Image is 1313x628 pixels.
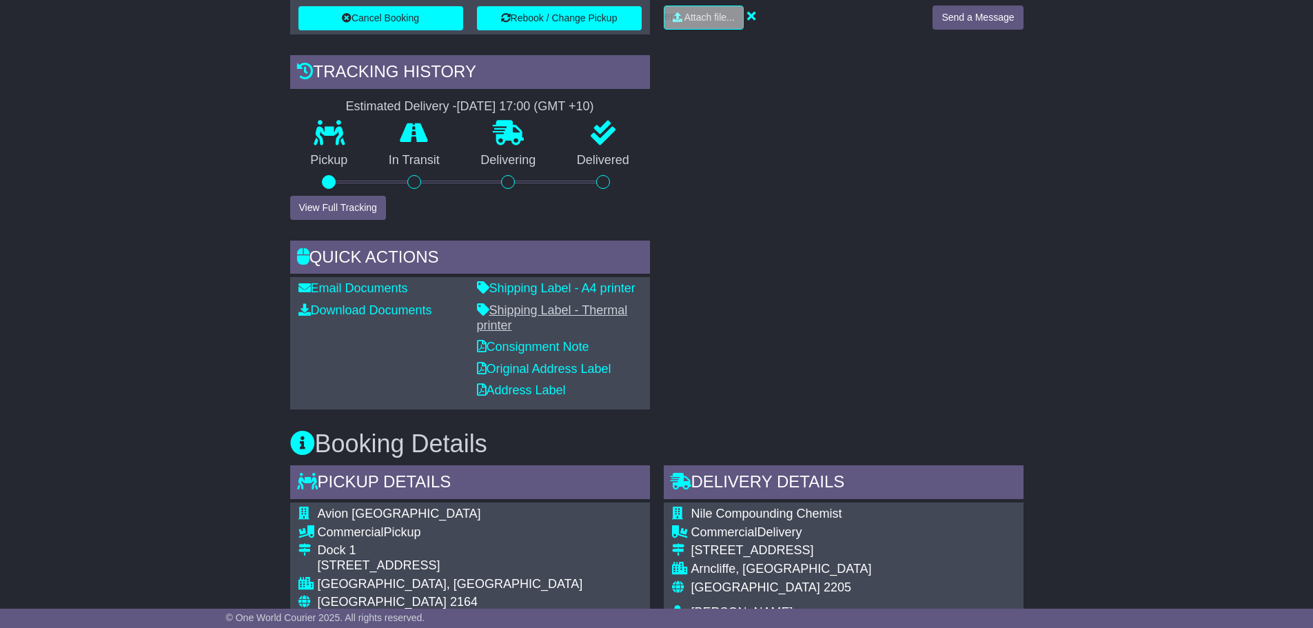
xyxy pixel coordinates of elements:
span: 2205 [824,580,851,594]
div: Pickup [318,525,583,540]
p: Delivered [556,153,650,168]
span: Avion [GEOGRAPHIC_DATA] [318,507,481,520]
a: Download Documents [298,303,432,317]
div: [STREET_ADDRESS] [691,543,902,558]
span: [PERSON_NAME] [691,605,793,619]
button: Send a Message [933,6,1023,30]
div: Estimated Delivery - [290,99,650,114]
span: [GEOGRAPHIC_DATA] [691,580,820,594]
h3: Booking Details [290,430,1024,458]
a: Shipping Label - A4 printer [477,281,635,295]
p: In Transit [368,153,460,168]
a: Address Label [477,383,566,397]
div: [STREET_ADDRESS] [318,558,583,574]
span: 2164 [450,595,478,609]
div: [DATE] 17:00 (GMT +10) [457,99,594,114]
span: Nile Compounding Chemist [691,507,842,520]
div: Dock 1 [318,543,583,558]
span: Commercial [318,525,384,539]
a: Original Address Label [477,362,611,376]
p: Delivering [460,153,557,168]
button: Rebook / Change Pickup [477,6,642,30]
a: Shipping Label - Thermal printer [477,303,628,332]
div: Delivery [691,525,902,540]
div: [GEOGRAPHIC_DATA], [GEOGRAPHIC_DATA] [318,577,583,592]
div: Tracking history [290,55,650,92]
p: Pickup [290,153,369,168]
div: Delivery Details [664,465,1024,503]
a: Consignment Note [477,340,589,354]
span: © One World Courier 2025. All rights reserved. [226,612,425,623]
a: Email Documents [298,281,408,295]
span: [GEOGRAPHIC_DATA] [318,595,447,609]
div: Quick Actions [290,241,650,278]
div: Arncliffe, [GEOGRAPHIC_DATA] [691,562,902,577]
span: Commercial [691,525,757,539]
button: View Full Tracking [290,196,386,220]
div: Pickup Details [290,465,650,503]
button: Cancel Booking [298,6,463,30]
